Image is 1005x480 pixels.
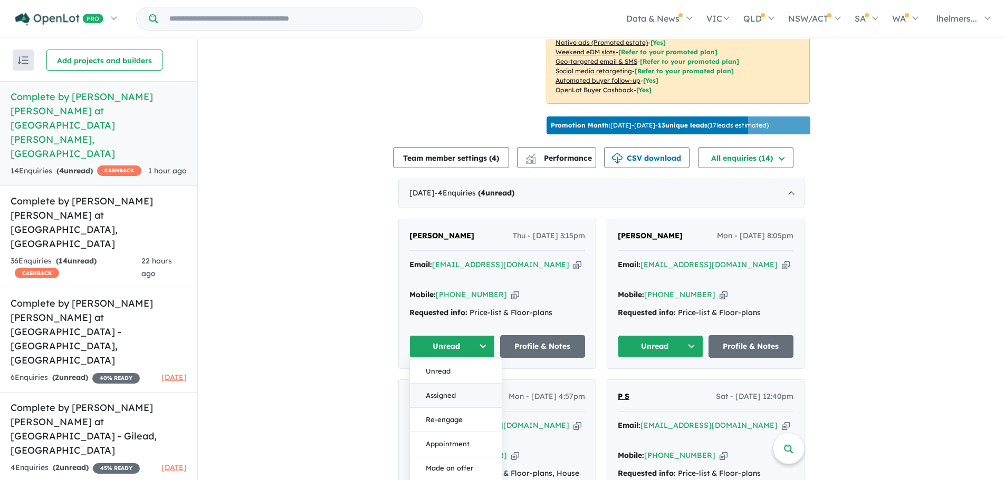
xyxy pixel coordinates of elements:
[709,335,794,358] a: Profile & Notes
[618,308,676,317] strong: Requested info:
[618,230,683,242] a: [PERSON_NAME]
[410,384,502,408] button: Assigned
[618,450,644,460] strong: Mobile:
[526,153,535,159] img: line-chart.svg
[52,373,88,382] strong: ( unread)
[410,359,502,384] button: Unread
[432,260,569,269] a: [EMAIL_ADDRESS][DOMAIN_NAME]
[650,38,666,46] span: [Yes]
[720,289,728,300] button: Copy
[46,50,162,71] button: Add projects and builders
[635,67,734,75] span: [Refer to your promoted plan]
[573,420,581,431] button: Copy
[618,335,703,358] button: Unread
[658,121,707,129] b: 13 unique leads
[618,391,629,401] span: P S
[782,259,790,270] button: Copy
[97,165,141,176] span: CASHBACK
[618,420,640,430] strong: Email:
[513,230,585,242] span: Thu - [DATE] 3:15pm
[556,48,616,56] u: Weekend eDM slots
[410,432,502,456] button: Appointment
[161,463,187,472] span: [DATE]
[53,463,89,472] strong: ( unread)
[612,153,623,164] img: download icon
[409,290,436,299] strong: Mobile:
[500,335,586,358] a: Profile & Notes
[409,308,467,317] strong: Requested info:
[59,256,68,266] span: 14
[527,153,592,163] span: Performance
[636,86,652,94] span: [Yes]
[640,420,778,430] a: [EMAIL_ADDRESS][DOMAIN_NAME]
[398,179,805,208] div: [DATE]
[492,153,496,163] span: 4
[618,231,683,240] span: [PERSON_NAME]
[618,48,717,56] span: [Refer to your promoted plan]
[409,260,432,269] strong: Email:
[551,121,769,130] p: [DATE] - [DATE] - ( 17 leads estimated)
[717,230,793,242] span: Mon - [DATE] 8:05pm
[141,256,172,278] span: 22 hours ago
[436,290,507,299] a: [PHONE_NUMBER]
[161,373,187,382] span: [DATE]
[511,289,519,300] button: Copy
[573,259,581,270] button: Copy
[525,157,536,164] img: bar-chart.svg
[409,230,474,242] a: [PERSON_NAME]
[56,256,97,266] strong: ( unread)
[160,7,420,30] input: Try estate name, suburb, builder or developer
[643,76,658,84] span: [Yes]
[511,450,519,461] button: Copy
[11,165,141,178] div: 14 Enquir ies
[618,468,676,478] strong: Requested info:
[55,373,59,382] span: 2
[618,260,640,269] strong: Email:
[93,463,140,474] span: 45 % READY
[604,147,690,168] button: CSV download
[640,57,739,65] span: [Refer to your promoted plan]
[435,188,514,198] span: - 4 Enquir ies
[936,13,977,24] span: lhelmers...
[782,420,790,431] button: Copy
[11,296,187,367] h5: Complete by [PERSON_NAME] [PERSON_NAME] at [GEOGRAPHIC_DATA] - [GEOGRAPHIC_DATA] , [GEOGRAPHIC_DATA]
[644,290,715,299] a: [PHONE_NUMBER]
[15,268,59,278] span: CASHBACK
[481,188,485,198] span: 4
[716,390,793,403] span: Sat - [DATE] 12:40pm
[148,166,187,175] span: 1 hour ago
[11,371,140,384] div: 6 Enquir ies
[15,13,103,26] img: Openlot PRO Logo White
[478,188,514,198] strong: ( unread)
[551,121,610,129] b: Promotion Month:
[410,408,502,432] button: Re-engage
[11,462,140,474] div: 4 Enquir ies
[618,390,629,403] a: P S
[720,450,728,461] button: Copy
[92,373,140,384] span: 40 % READY
[618,290,644,299] strong: Mobile:
[698,147,793,168] button: All enquiries (14)
[556,38,648,46] u: Native ads (Promoted estate)
[640,260,778,269] a: [EMAIL_ADDRESS][DOMAIN_NAME]
[618,467,793,480] div: Price-list & Floor-plans
[556,86,634,94] u: OpenLot Buyer Cashback
[59,166,64,175] span: 4
[618,307,793,319] div: Price-list & Floor-plans
[11,255,141,280] div: 36 Enquir ies
[56,166,93,175] strong: ( unread)
[11,90,187,161] h5: Complete by [PERSON_NAME] [PERSON_NAME] at [GEOGRAPHIC_DATA][PERSON_NAME] , [GEOGRAPHIC_DATA]
[393,147,509,168] button: Team member settings (4)
[556,67,632,75] u: Social media retargeting
[409,307,585,319] div: Price-list & Floor-plans
[18,56,28,64] img: sort.svg
[556,57,637,65] u: Geo-targeted email & SMS
[556,76,640,84] u: Automated buyer follow-up
[11,400,187,457] h5: Complete by [PERSON_NAME] [PERSON_NAME] at [GEOGRAPHIC_DATA] - Gilead , [GEOGRAPHIC_DATA]
[409,335,495,358] button: Unread
[11,194,187,251] h5: Complete by [PERSON_NAME] [PERSON_NAME] at [GEOGRAPHIC_DATA] , [GEOGRAPHIC_DATA]
[409,231,474,240] span: [PERSON_NAME]
[509,390,585,403] span: Mon - [DATE] 4:57pm
[55,463,60,472] span: 2
[644,450,715,460] a: [PHONE_NUMBER]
